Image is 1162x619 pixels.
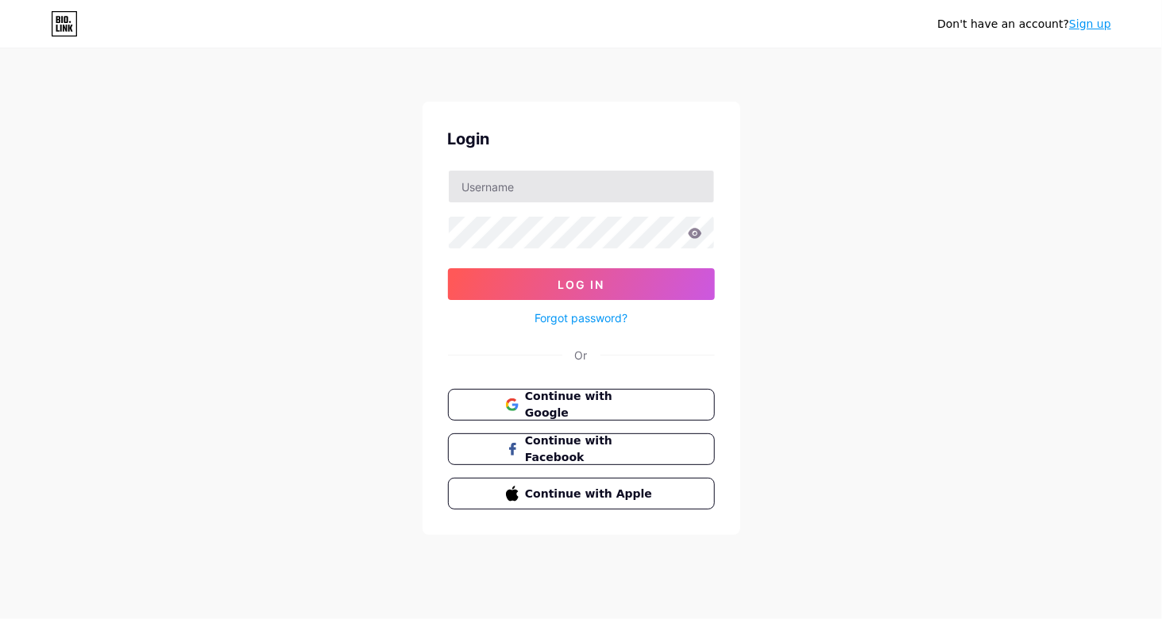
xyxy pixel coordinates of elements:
[448,268,715,300] button: Log In
[525,433,656,466] span: Continue with Facebook
[525,486,656,502] span: Continue with Apple
[535,309,627,326] a: Forgot password?
[525,388,656,421] span: Continue with Google
[449,171,714,202] input: Username
[937,16,1111,33] div: Don't have an account?
[448,127,715,151] div: Login
[448,433,715,465] button: Continue with Facebook
[558,278,604,291] span: Log In
[448,389,715,421] button: Continue with Google
[1069,17,1111,30] a: Sign up
[448,478,715,509] button: Continue with Apple
[575,347,588,363] div: Or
